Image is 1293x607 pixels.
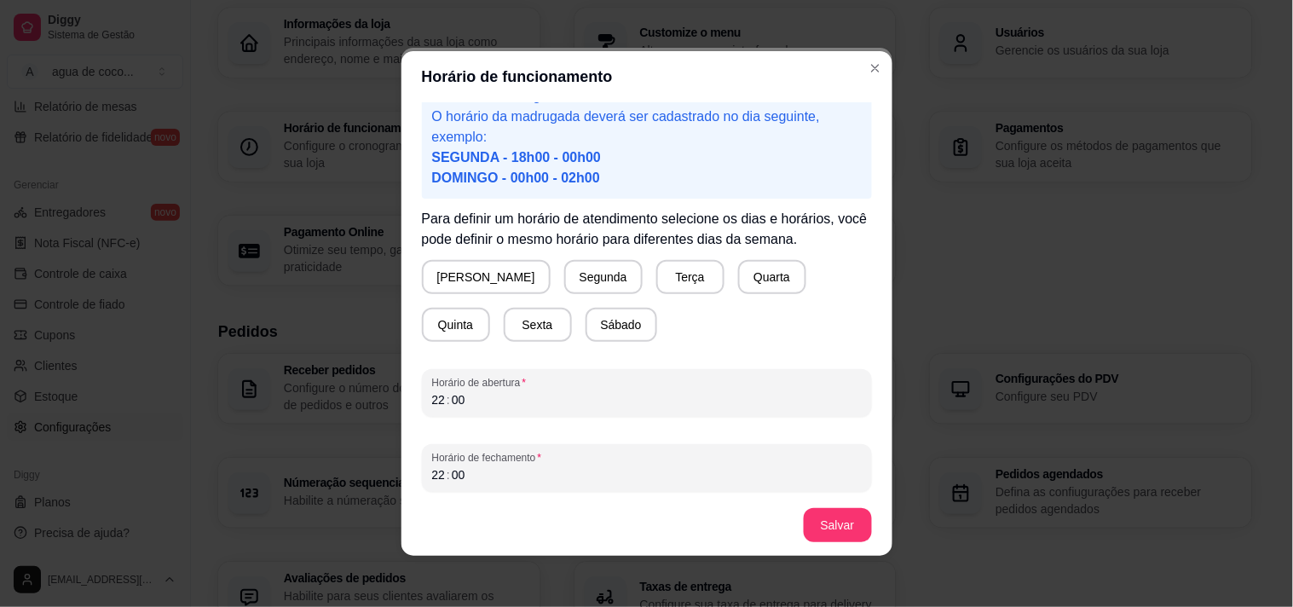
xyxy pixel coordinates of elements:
[564,260,643,294] button: Segunda
[432,150,602,165] span: SEGUNDA - 18h00 - 00h00
[445,466,452,483] div: :
[504,308,572,342] button: Sexta
[586,308,657,342] button: Sábado
[432,171,600,185] span: DOMINGO - 00h00 - 02h00
[450,391,467,408] div: minute,
[656,260,724,294] button: Terça
[422,260,551,294] button: [PERSON_NAME]
[430,391,447,408] div: hour,
[804,508,872,542] button: Salvar
[432,376,862,390] span: Horário de abertura
[422,209,872,250] p: Para definir um horário de atendimento selecione os dias e horários, você pode definir o mesmo ho...
[422,308,490,342] button: Quinta
[450,466,467,483] div: minute,
[738,260,806,294] button: Quarta
[401,51,892,102] header: Horário de funcionamento
[445,391,452,408] div: :
[430,466,447,483] div: hour,
[432,451,862,465] span: Horário de fechamento
[432,107,862,188] p: O horário da madrugada deverá ser cadastrado no dia seguinte, exemplo:
[862,55,889,82] button: Close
